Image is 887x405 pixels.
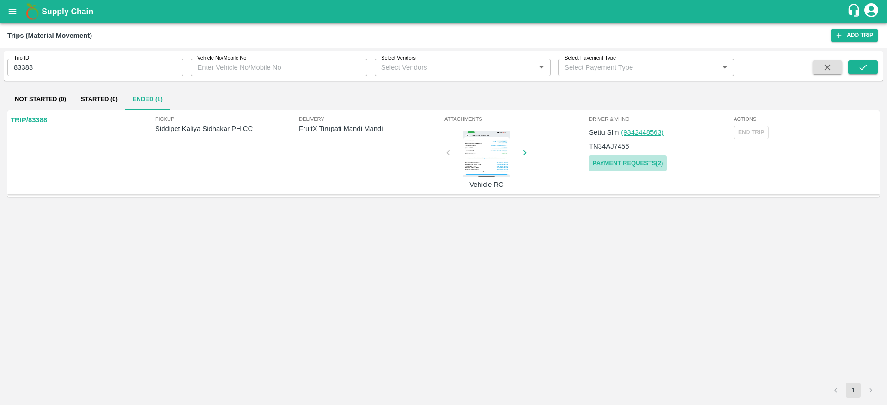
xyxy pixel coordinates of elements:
b: Supply Chain [42,7,93,16]
p: Siddipet Kaliya Sidhakar PH CC [155,124,299,134]
button: Started (0) [73,88,125,110]
input: Enter Trip ID [7,59,183,76]
input: Select Payement Type [561,61,716,73]
button: Ended (1) [125,88,170,110]
button: Not Started (0) [7,88,73,110]
span: Delivery [299,115,443,123]
a: Supply Chain [42,5,847,18]
div: account of current user [863,2,880,21]
p: TN34AJ7456 [589,141,629,151]
span: Pickup [155,115,299,123]
div: Trips (Material Movement) [7,30,92,42]
button: page 1 [846,383,861,398]
input: Select Vendors [377,61,533,73]
label: Trip ID [14,54,29,62]
input: Enter Vehicle No/Mobile No [191,59,367,76]
button: Open [535,61,547,73]
p: TRIP/83388 [11,115,47,125]
p: Vehicle RC [452,179,521,190]
a: Add Trip [831,29,878,42]
button: open drawer [2,1,23,22]
label: Select Payement Type [565,54,616,62]
a: Payment Requests(2) [589,155,667,172]
span: Attachments [444,115,587,123]
button: Open [719,61,731,73]
label: Vehicle No/Mobile No [197,54,246,62]
a: (9342448563) [621,129,663,136]
nav: pagination navigation [827,383,880,398]
span: Actions [734,115,876,123]
img: logo [23,2,42,21]
div: customer-support [847,3,863,20]
p: FruitX Tirupati Mandi Mandi [299,124,443,134]
span: Settu Slm [589,129,619,136]
label: Select Vendors [381,54,416,62]
span: Driver & VHNo [589,115,732,123]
